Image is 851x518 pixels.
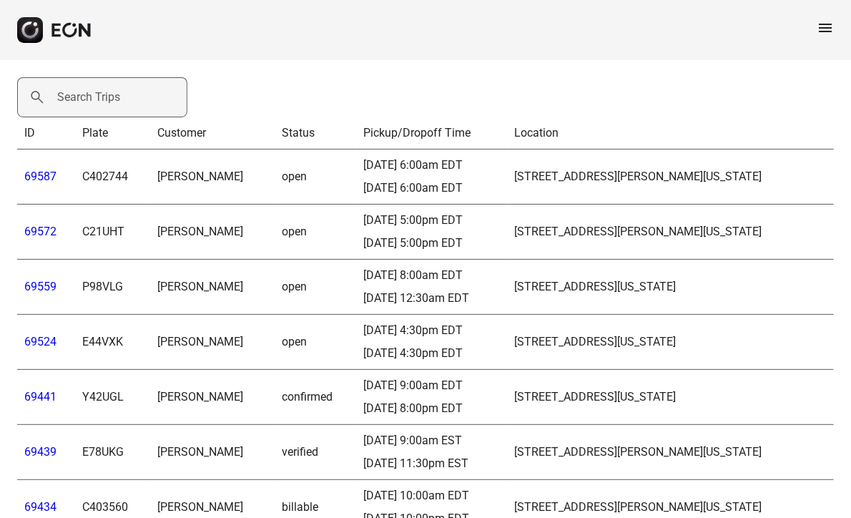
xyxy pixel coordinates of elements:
[363,235,501,252] div: [DATE] 5:00pm EDT
[150,315,275,370] td: [PERSON_NAME]
[363,267,501,284] div: [DATE] 8:00am EDT
[508,370,834,425] td: [STREET_ADDRESS][US_STATE]
[363,322,501,339] div: [DATE] 4:30pm EDT
[817,19,834,36] span: menu
[275,117,355,150] th: Status
[75,315,150,370] td: E44VXK
[24,500,56,514] a: 69434
[24,225,56,238] a: 69572
[508,117,834,150] th: Location
[275,150,355,205] td: open
[150,260,275,315] td: [PERSON_NAME]
[24,170,56,183] a: 69587
[24,445,56,459] a: 69439
[275,260,355,315] td: open
[363,180,501,197] div: [DATE] 6:00am EDT
[363,487,501,504] div: [DATE] 10:00am EDT
[150,150,275,205] td: [PERSON_NAME]
[150,370,275,425] td: [PERSON_NAME]
[75,205,150,260] td: C21UHT
[24,390,56,404] a: 69441
[363,157,501,174] div: [DATE] 6:00am EDT
[363,377,501,394] div: [DATE] 9:00am EDT
[275,205,355,260] td: open
[363,400,501,417] div: [DATE] 8:00pm EDT
[508,315,834,370] td: [STREET_ADDRESS][US_STATE]
[275,315,355,370] td: open
[150,205,275,260] td: [PERSON_NAME]
[17,117,75,150] th: ID
[356,117,508,150] th: Pickup/Dropoff Time
[363,212,501,229] div: [DATE] 5:00pm EDT
[363,345,501,362] div: [DATE] 4:30pm EDT
[363,290,501,307] div: [DATE] 12:30am EDT
[75,260,150,315] td: P98VLG
[150,425,275,480] td: [PERSON_NAME]
[508,205,834,260] td: [STREET_ADDRESS][PERSON_NAME][US_STATE]
[363,432,501,449] div: [DATE] 9:00am EST
[275,425,355,480] td: verified
[57,89,120,106] label: Search Trips
[24,335,56,348] a: 69524
[275,370,355,425] td: confirmed
[508,150,834,205] td: [STREET_ADDRESS][PERSON_NAME][US_STATE]
[75,150,150,205] td: C402744
[75,370,150,425] td: Y42UGL
[363,455,501,472] div: [DATE] 11:30pm EST
[508,425,834,480] td: [STREET_ADDRESS][PERSON_NAME][US_STATE]
[508,260,834,315] td: [STREET_ADDRESS][US_STATE]
[150,117,275,150] th: Customer
[75,425,150,480] td: E78UKG
[24,280,56,293] a: 69559
[75,117,150,150] th: Plate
